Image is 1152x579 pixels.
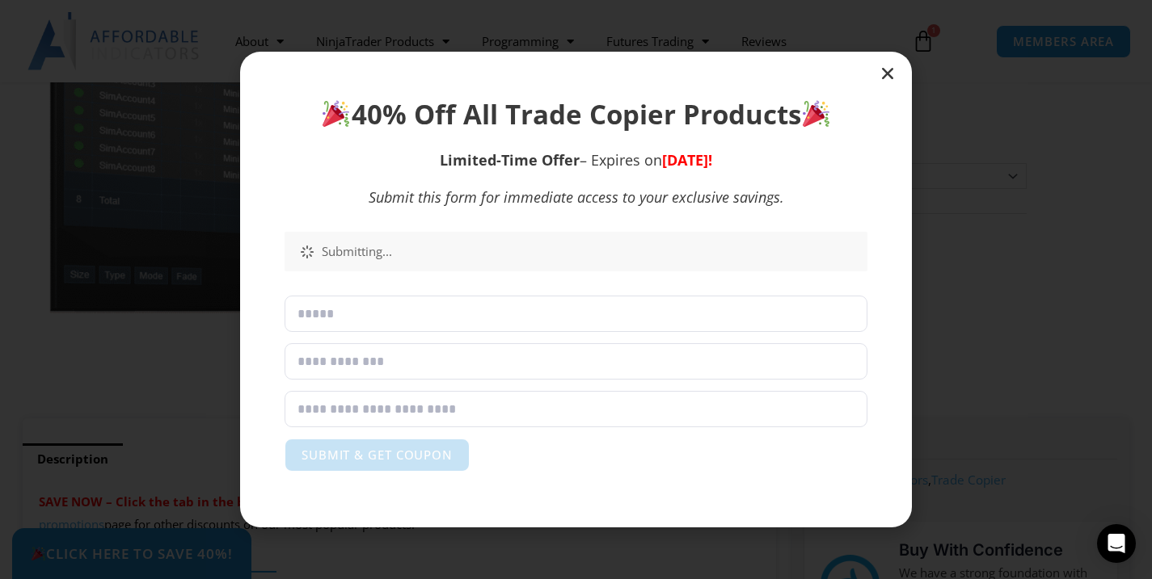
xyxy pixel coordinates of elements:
[323,100,349,127] img: 🎉
[285,149,867,171] p: – Expires on
[285,96,867,133] h1: 40% Off All Trade Copier Products
[369,187,784,207] em: Submit this form for immediate access to your exclusive savings.
[322,244,851,260] p: Submitting...
[1097,524,1136,563] div: Open Intercom Messenger
[880,65,896,82] a: Close
[662,150,712,170] span: [DATE]!
[803,100,829,127] img: 🎉
[440,150,580,170] strong: Limited-Time Offer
